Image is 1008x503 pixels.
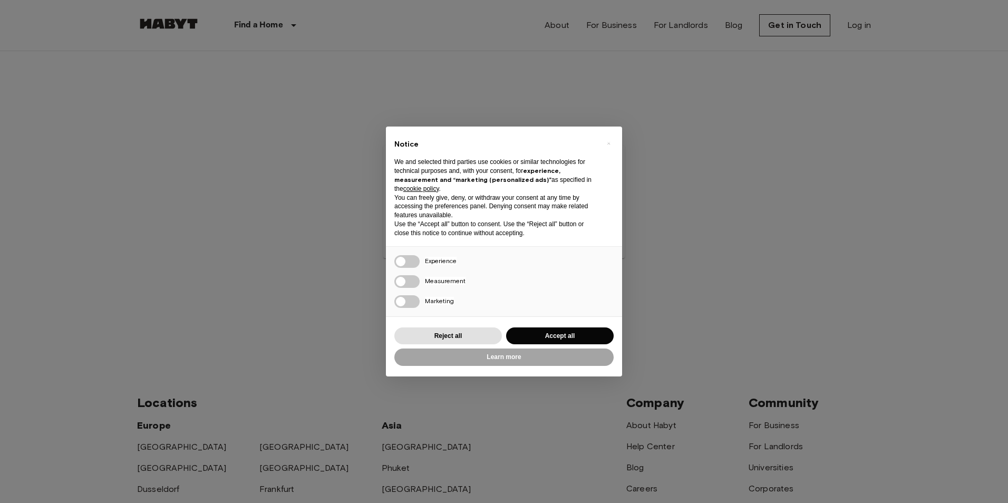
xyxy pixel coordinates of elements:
[394,194,597,220] p: You can freely give, deny, or withdraw your consent at any time by accessing the preferences pane...
[394,139,597,150] h2: Notice
[403,185,439,192] a: cookie policy
[394,167,560,183] strong: experience, measurement and “marketing (personalized ads)”
[394,158,597,193] p: We and selected third parties use cookies or similar technologies for technical purposes and, wit...
[506,327,614,345] button: Accept all
[607,137,610,150] span: ×
[425,297,454,305] span: Marketing
[425,277,466,285] span: Measurement
[394,327,502,345] button: Reject all
[394,220,597,238] p: Use the “Accept all” button to consent. Use the “Reject all” button or close this notice to conti...
[600,135,617,152] button: Close this notice
[394,349,614,366] button: Learn more
[425,257,457,265] span: Experience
